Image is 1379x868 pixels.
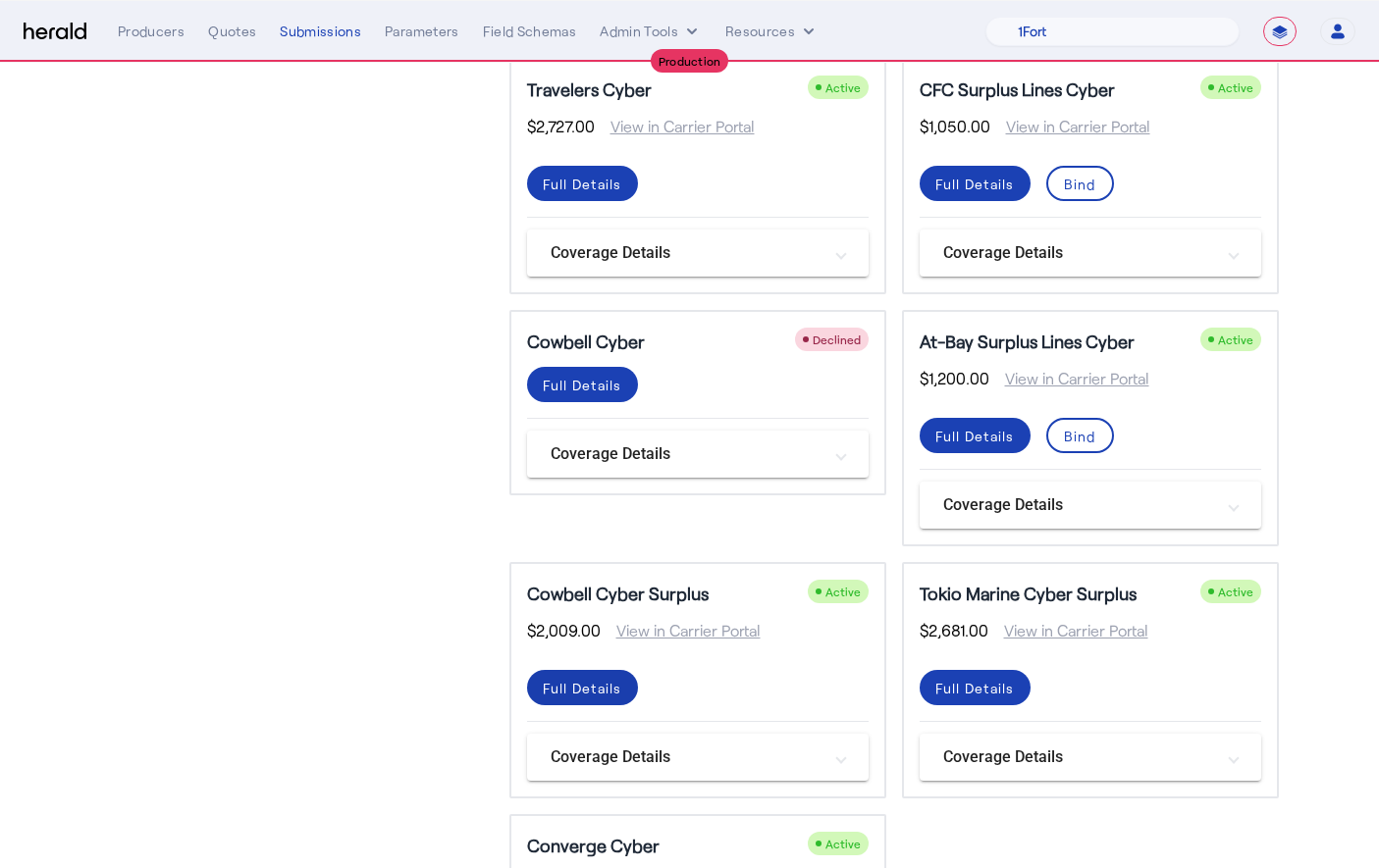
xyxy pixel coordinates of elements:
span: $2,727.00 [527,115,595,138]
mat-panel-title: Coverage Details [551,442,822,466]
button: Full Details [527,367,638,402]
h5: Cowbell Cyber Surplus [527,580,709,607]
mat-panel-title: Coverage Details [943,745,1214,769]
h5: CFC Surplus Lines Cyber [920,76,1115,103]
div: Bind [1064,174,1096,194]
button: Full Details [920,670,1031,705]
h5: At-Bay Surplus Lines Cyber [920,328,1135,355]
img: Herald Logo [24,23,86,41]
h5: Cowbell Cyber [527,328,645,355]
button: Bind [1046,166,1114,201]
mat-expansion-panel-header: Coverage Details [920,230,1261,277]
button: Resources dropdown menu [725,22,819,41]
div: Field Schemas [483,22,577,41]
div: Full Details [935,678,1015,698]
mat-panel-title: Coverage Details [551,745,822,769]
span: View in Carrier Portal [990,115,1150,138]
div: Production [651,49,729,73]
div: Bind [1064,426,1096,446]
div: Parameters [385,22,459,41]
div: Full Details [543,174,622,194]
button: Full Details [920,418,1031,453]
h5: Converge Cyber [527,832,660,859]
mat-panel-title: Coverage Details [943,241,1214,265]
mat-expansion-panel-header: Coverage Details [920,482,1261,529]
span: Declined [813,332,861,346]
span: Active [825,585,861,598]
mat-panel-title: Coverage Details [551,241,822,265]
h5: Tokio Marine Cyber Surplus [920,580,1137,607]
mat-panel-title: Coverage Details [943,493,1214,517]
span: Active [825,837,861,850]
button: Full Details [527,670,638,705]
mat-expansion-panel-header: Coverage Details [527,431,869,478]
button: internal dropdown menu [600,22,702,41]
mat-expansion-panel-header: Coverage Details [527,230,869,277]
mat-expansion-panel-header: Coverage Details [527,734,869,781]
span: Active [825,80,861,94]
div: Full Details [543,678,622,698]
button: Full Details [920,166,1031,201]
span: View in Carrier Portal [601,619,761,642]
span: $2,681.00 [920,619,988,642]
div: Full Details [935,174,1015,194]
span: View in Carrier Portal [988,619,1148,642]
span: View in Carrier Portal [595,115,755,138]
div: Submissions [280,22,361,41]
button: Bind [1046,418,1114,453]
span: Active [1218,585,1253,598]
button: Full Details [527,166,638,201]
span: $2,009.00 [527,619,601,642]
div: Producers [118,22,185,41]
mat-expansion-panel-header: Coverage Details [920,734,1261,781]
span: $1,200.00 [920,367,989,390]
div: Full Details [935,426,1015,446]
h5: Travelers Cyber [527,76,652,103]
span: $1,050.00 [920,115,990,138]
span: Active [1218,332,1253,346]
span: Active [1218,80,1253,94]
div: Full Details [543,375,622,395]
div: Quotes [208,22,256,41]
span: View in Carrier Portal [989,367,1149,390]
